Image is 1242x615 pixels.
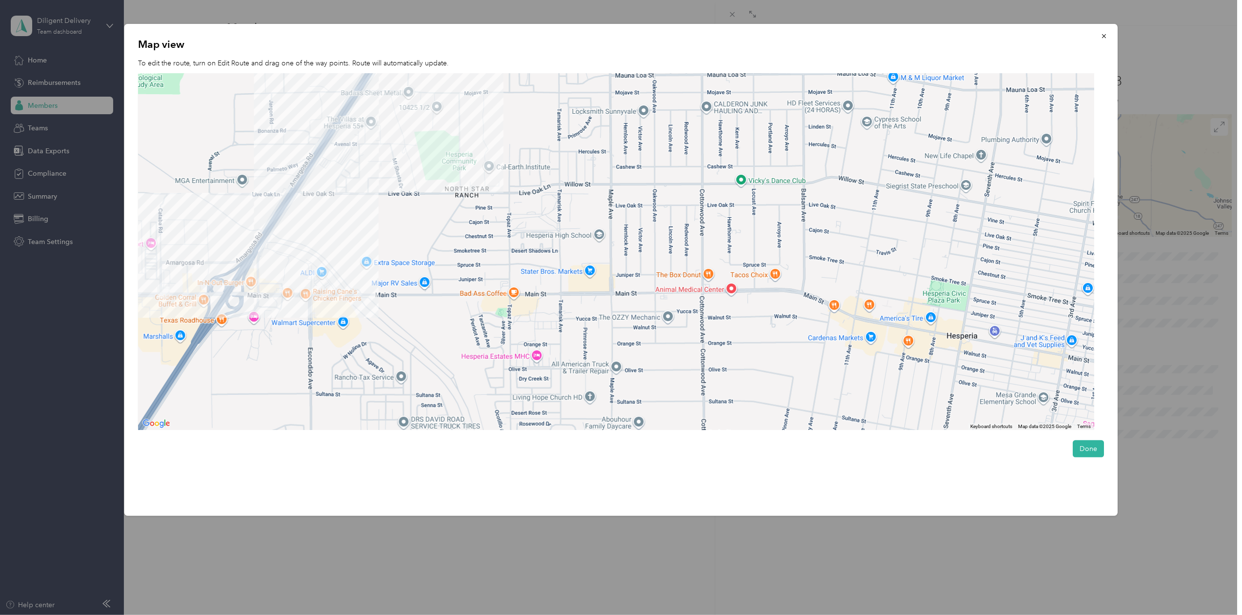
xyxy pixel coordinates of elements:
[971,423,1013,430] button: Keyboard shortcuts
[140,417,173,430] a: Open this area in Google Maps (opens a new window)
[140,417,173,430] img: Google
[1078,424,1091,429] a: Terms (opens in new tab)
[1019,424,1072,429] span: Map data ©2025 Google
[138,58,1104,68] p: To edit the route, turn on Edit Route and drag one of the way points. Route will automatically up...
[1187,560,1242,615] iframe: Everlance-gr Chat Button Frame
[138,38,1104,51] p: Map view
[1073,440,1104,457] button: Done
